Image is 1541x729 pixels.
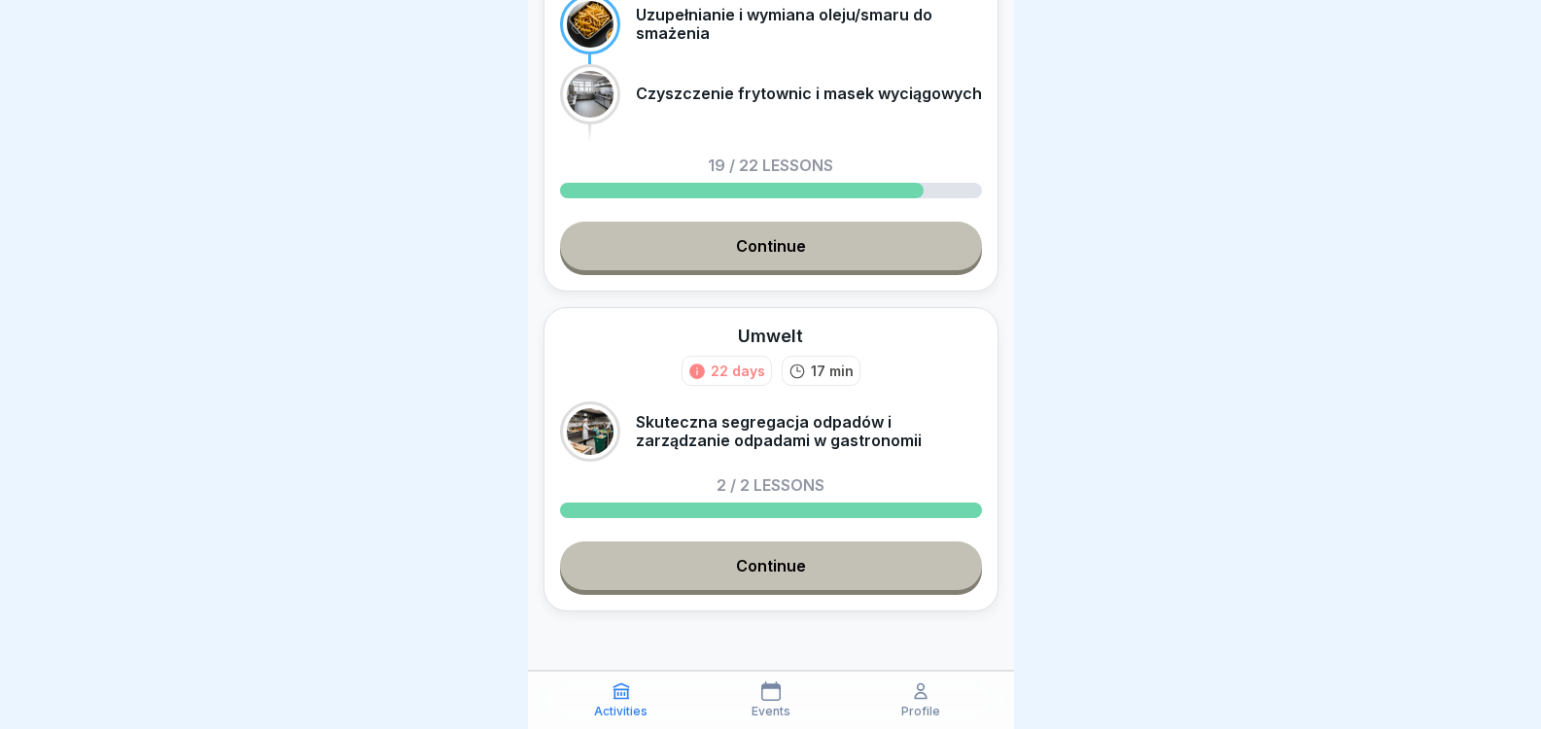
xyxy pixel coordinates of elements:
[636,85,982,103] p: Czyszczenie frytownic i masek wyciągowych
[594,705,648,718] p: Activities
[811,361,854,381] p: 17 min
[738,324,803,348] div: Umwelt
[901,705,940,718] p: Profile
[636,413,982,450] p: Skuteczna segregacja odpadów i zarządzanie odpadami w gastronomii
[636,6,982,43] p: Uzupełnianie i wymiana oleju/smaru do smażenia
[711,361,765,381] div: 22 days
[560,541,982,590] a: Continue
[708,157,833,173] p: 19 / 22 lessons
[717,477,824,493] p: 2 / 2 lessons
[752,705,790,718] p: Events
[560,222,982,270] a: Continue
